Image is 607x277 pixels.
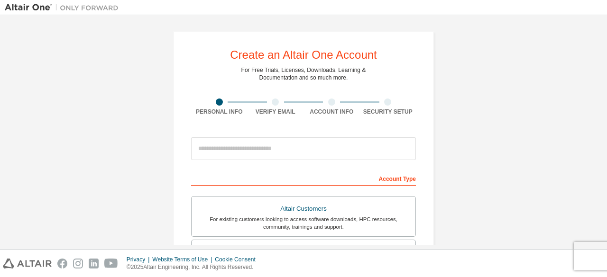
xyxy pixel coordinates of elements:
div: For Free Trials, Licenses, Downloads, Learning & Documentation and so much more. [241,66,366,81]
div: Create an Altair One Account [230,49,377,61]
img: youtube.svg [104,259,118,268]
div: Privacy [127,256,152,263]
div: For existing customers looking to access software downloads, HPC resources, community, trainings ... [197,215,410,231]
div: Cookie Consent [215,256,261,263]
p: © 2025 Altair Engineering, Inc. All Rights Reserved. [127,263,261,271]
div: Altair Customers [197,202,410,215]
div: Account Type [191,170,416,186]
div: Website Terms of Use [152,256,215,263]
div: Personal Info [191,108,248,116]
img: instagram.svg [73,259,83,268]
img: Altair One [5,3,123,12]
div: Account Info [303,108,360,116]
img: altair_logo.svg [3,259,52,268]
img: facebook.svg [57,259,67,268]
div: Verify Email [248,108,304,116]
img: linkedin.svg [89,259,99,268]
div: Security Setup [360,108,416,116]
